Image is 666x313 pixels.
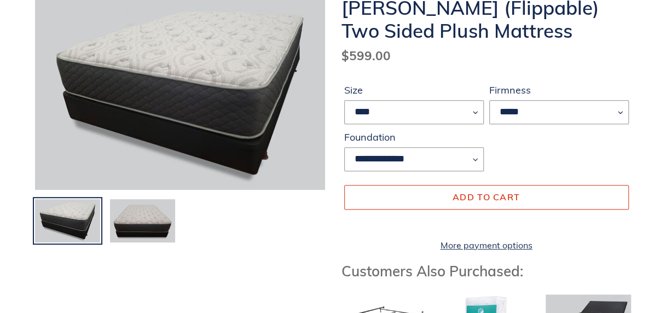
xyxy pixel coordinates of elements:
label: Firmness [489,83,629,97]
a: More payment options [344,239,629,252]
label: Foundation [344,130,484,144]
img: Load image into Gallery viewer, Del Ray (Flippable) Two Sided Plush Mattress [34,198,101,244]
label: Size [344,83,484,97]
span: Add to cart [453,192,520,202]
h3: Customers Also Purchased: [341,263,632,280]
button: Add to cart [344,185,629,209]
img: Load image into Gallery viewer, Del Ray (Flippable) Two Sided Plush Mattress [109,198,176,244]
span: $599.00 [341,48,391,63]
